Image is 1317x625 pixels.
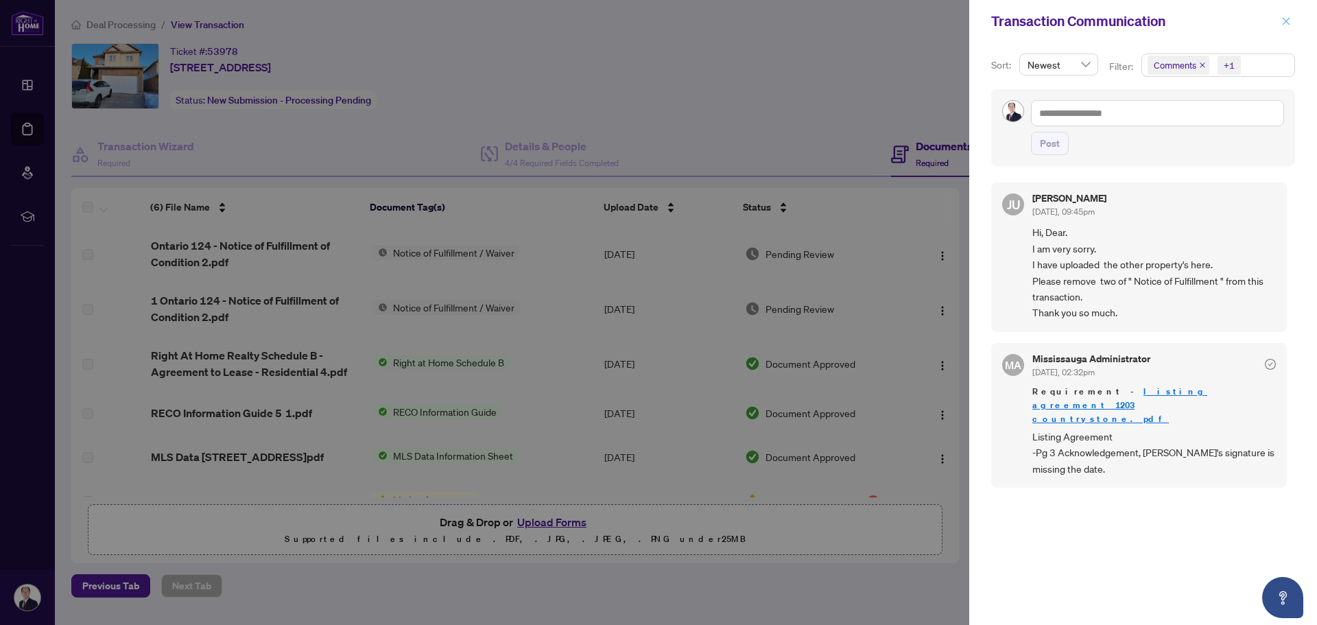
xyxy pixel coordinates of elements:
span: [DATE], 02:32pm [1032,367,1095,377]
span: Comments [1154,58,1196,72]
span: Newest [1028,54,1090,75]
span: Listing Agreement -Pg 3 Acknowledgement, [PERSON_NAME]'s signature is missing the date. [1032,429,1276,477]
p: Filter: [1109,59,1135,74]
a: listing agreement 1203 countrystone.pdf [1032,386,1207,425]
h5: Mississauga Administrator [1032,354,1150,364]
span: MA [1005,357,1021,373]
button: Post [1031,132,1069,155]
div: +1 [1224,58,1235,72]
div: Transaction Communication [991,11,1277,32]
span: JU [1007,195,1020,214]
span: close [1281,16,1291,26]
h5: [PERSON_NAME] [1032,193,1106,203]
span: [DATE], 09:45pm [1032,207,1095,217]
button: Open asap [1262,577,1303,618]
span: Hi, Dear. I am very sorry. I have uploaded the other property's here. Please remove two of " Noti... [1032,224,1276,320]
span: Requirement - [1032,385,1276,426]
p: Sort: [991,58,1014,73]
span: Comments [1148,56,1209,75]
span: check-circle [1265,359,1276,370]
span: close [1199,62,1206,69]
img: Profile Icon [1003,101,1023,121]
